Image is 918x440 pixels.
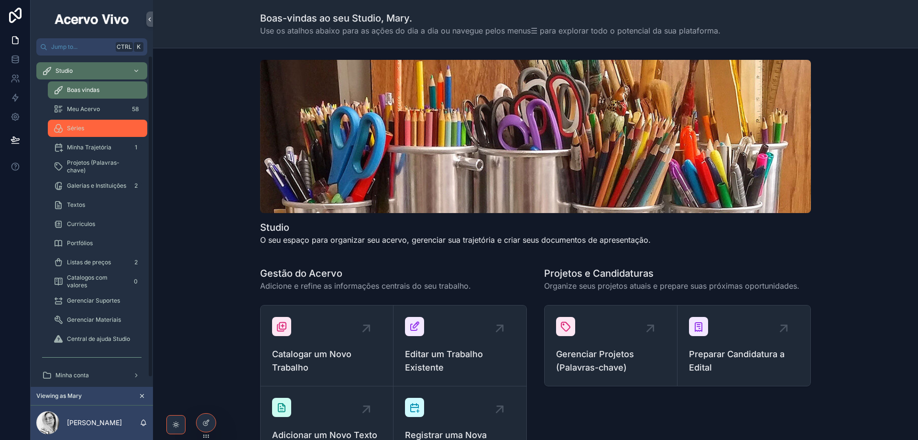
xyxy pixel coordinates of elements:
span: Séries [67,124,84,132]
img: App logo [53,11,131,27]
span: Studio [55,67,73,75]
a: Catalogos com valores0 [48,273,147,290]
p: [PERSON_NAME] [67,418,122,428]
button: Jump to...CtrlK [36,38,147,56]
div: 2 [130,180,142,192]
a: Gerenciar Projetos (Palavras-chave) [545,305,678,386]
span: Viewing as Mary [36,392,82,400]
p: O seu espaço para organizar seu acervo, gerenciar sua trajetória e criar seus documentos de apres... [260,234,651,246]
a: Projetos (Palavras-chave) [48,158,147,175]
span: Use os atalhos abaixo para as ações do dia a dia ou navegue pelos menus☰ para explorar todo o pot... [260,25,721,36]
a: Catalogar um Novo Trabalho [261,305,393,386]
a: Minha Trajetória1 [48,139,147,156]
span: K [135,43,142,51]
a: Séries [48,120,147,137]
a: Studio [36,62,147,79]
h1: Gestão do Acervo [260,267,471,280]
span: Portfólios [67,239,93,247]
h1: Studio [260,221,651,234]
span: Textos [67,201,85,209]
a: Gerenciar Suportes [48,292,147,309]
span: Ctrl [116,42,133,52]
h1: Projetos e Candidaturas [544,267,799,280]
a: Listas de preços2 [48,254,147,271]
span: Adicione e refine as informações centrais do seu trabalho. [260,280,471,292]
a: Boas vindas [48,81,147,99]
span: Catalogos com valores [67,274,126,289]
span: Preparar Candidatura a Edital [689,348,799,374]
a: Minha conta [36,367,147,384]
span: Jump to... [51,43,112,51]
a: Portfólios [48,235,147,252]
span: Organize seus projetos atuais e prepare suas próximas oportunidades. [544,280,799,292]
div: scrollable content [31,56,153,387]
a: Meu Acervo58 [48,101,147,118]
span: Gerenciar Suportes [67,297,120,305]
span: Galerias e Instituições [67,182,126,190]
div: 2 [130,257,142,268]
span: Central de ajuda Studio [67,335,130,343]
span: Minha conta [55,372,89,379]
span: Curriculos [67,220,95,228]
span: Boas vindas [67,86,99,94]
span: Meu Acervo [67,105,100,113]
a: Gerenciar Materiais [48,311,147,328]
div: 1 [130,142,142,153]
a: Preparar Candidatura a Edital [678,305,810,386]
a: Galerias e Instituições2 [48,177,147,194]
a: Editar um Trabalho Existente [393,305,526,386]
span: Catalogar um Novo Trabalho [272,348,382,374]
a: Central de ajuda Studio [48,330,147,348]
span: Gerenciar Materiais [67,316,121,324]
span: Gerenciar Projetos (Palavras-chave) [556,348,666,374]
span: Editar um Trabalho Existente [405,348,515,374]
span: Projetos (Palavras-chave) [67,159,138,174]
div: 0 [130,276,142,287]
div: 58 [129,103,142,115]
h1: Boas-vindas ao seu Studio, Mary. [260,11,721,25]
span: Listas de preços [67,259,111,266]
a: Curriculos [48,215,147,233]
a: Textos [48,196,147,214]
span: Minha Trajetória [67,144,111,151]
